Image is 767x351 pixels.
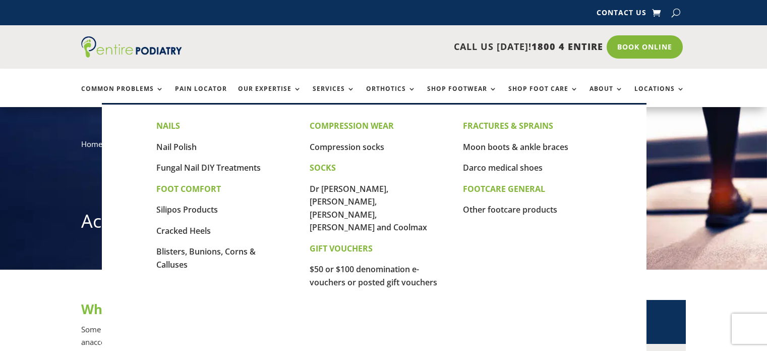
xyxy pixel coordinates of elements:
a: Book Online [607,35,683,59]
img: logo (1) [81,36,182,58]
a: Common Problems [81,85,164,107]
a: Fungal Nail DIY Treatments [156,162,261,173]
a: About [589,85,623,107]
span: NAILS [156,120,180,131]
a: Orthotics [366,85,416,107]
a: $50 or $100 denomination e-vouchers or posted gift vouchers [310,264,437,288]
span: FRACTURES & SPRAINS [463,120,553,131]
a: Moon boots & ankle braces [463,141,568,153]
a: Silipos Products [156,204,218,215]
a: Home [81,139,102,149]
a: Entire Podiatry [81,49,182,60]
span: 1800 4 ENTIRE [532,40,603,53]
b: FOOTCARE GENERAL [463,183,545,194]
span: SOCKS [310,162,336,173]
a: Nail Polish [156,141,197,153]
a: Cracked Heels [156,225,211,236]
nav: breadcrumb [81,137,686,158]
a: Shop Foot Care [508,85,578,107]
span: GIFT VOUCHERS [310,243,373,254]
a: Our Expertise [238,85,302,107]
a: Pain Locator [175,85,227,107]
span: What is an [81,300,150,318]
a: Shop Footwear [427,85,497,107]
a: Compression socks [310,141,384,153]
a: Blisters, Bunions, Corns & Calluses [156,246,256,270]
a: Services [313,85,355,107]
a: Contact Us [597,9,646,20]
a: Locations [634,85,685,107]
a: Dr [PERSON_NAME], [PERSON_NAME], [PERSON_NAME], [PERSON_NAME] and Coolmax [310,183,427,233]
span: Some people are born with an additional bone on the inside of their foot, just above the arch. Th... [81,324,464,347]
span: accessory navicular [90,337,157,347]
p: CALL US [DATE]! [221,40,603,54]
a: Other footcare products [463,204,557,215]
h1: Accessory Navicular Syndrome [81,209,686,239]
span: FOOT COMFORT [156,183,221,194]
a: Darco medical shoes [463,162,543,173]
span: COMPRESSION WEAR [310,120,394,131]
